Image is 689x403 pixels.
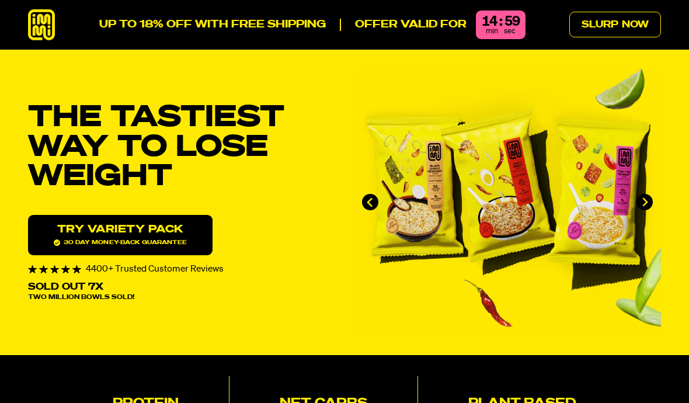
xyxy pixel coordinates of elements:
div: 59 [504,15,520,29]
a: Slurp Now [569,12,661,37]
span: 30 day money-back guarantee [54,239,187,246]
a: Try variety Pack30 day money-back guarantee [28,215,213,255]
button: Next slide [636,194,653,210]
p: Sold Out 7X [28,283,103,292]
div: 14 [482,15,497,29]
h1: THE TASTIEST WAY TO LOSE WEIGHT [28,103,335,192]
div: : [499,15,502,29]
span: sec [504,27,516,35]
p: UP TO 18% OFF WITH FREE SHIPPING [99,19,326,31]
p: Offer valid for [340,19,467,31]
span: Two Million Bowls Sold! [28,294,134,301]
li: 1 of 4 [354,68,661,336]
span: min [486,27,498,35]
div: immi slideshow [354,68,661,336]
div: 4400+ Trusted Customer Reviews [28,265,335,274]
button: Go to last slide [362,194,378,210]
